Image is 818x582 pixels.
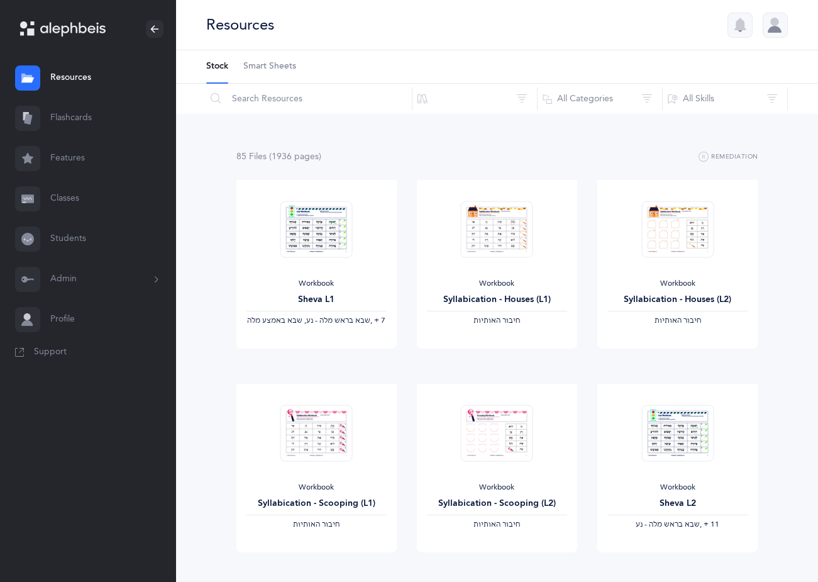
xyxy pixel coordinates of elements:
[206,84,412,114] input: Search Resources
[427,279,567,289] div: Workbook
[607,483,748,493] div: Workbook
[641,405,714,462] img: Sheva-Workbook-Orange-A-L2_EN_thumbnail_1757037028.png
[236,152,267,162] span: 85 File
[473,316,520,325] span: ‫חיבור האותיות‬
[246,497,387,510] div: Syllabication - Scooping (L1)
[246,279,387,289] div: Workbook
[280,405,353,462] img: Syllabication-Workbook-Level-1-EN_Orange_Scooping_thumbnail_1741114890.png
[206,14,274,35] div: Resources
[427,483,567,493] div: Workbook
[607,279,748,289] div: Workbook
[607,520,748,530] div: ‪, + 11‬
[247,316,370,325] span: ‫שבא בראש מלה - נע, שבא באמצע מלה‬
[34,346,67,359] span: Support
[537,84,663,114] button: All Categories
[699,150,758,165] button: Remediation
[461,201,533,258] img: Syllabication-Workbook-Level-1-EN_Orange_Houses_thumbnail_1741114714.png
[246,316,387,326] div: ‪, + 7‬
[655,316,701,325] span: ‫חיבור האותיות‬
[246,483,387,493] div: Workbook
[473,520,520,529] span: ‫חיבור האותיות‬
[607,293,748,306] div: Syllabication - Houses (L2)
[246,293,387,306] div: Sheva L1
[641,201,714,258] img: Syllabication-Workbook-Level-2-Houses-EN_thumbnail_1741114840.png
[636,520,700,529] span: ‫שבא בראש מלה - נע‬
[461,405,533,462] img: Syllabication-Workbook-Level-2-Scooping-EN_thumbnail_1724263547.png
[662,84,788,114] button: All Skills
[269,152,321,162] span: (1936 page )
[427,293,567,306] div: Syllabication - Houses (L1)
[315,152,319,162] span: s
[427,497,567,510] div: Syllabication - Scooping (L2)
[280,201,353,258] img: Sheva-Workbook-Orange-A-L1_EN_thumbnail_1757036998.png
[263,152,267,162] span: s
[607,497,748,510] div: Sheva L2
[293,520,340,529] span: ‫חיבור האותיות‬
[243,60,296,73] span: Smart Sheets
